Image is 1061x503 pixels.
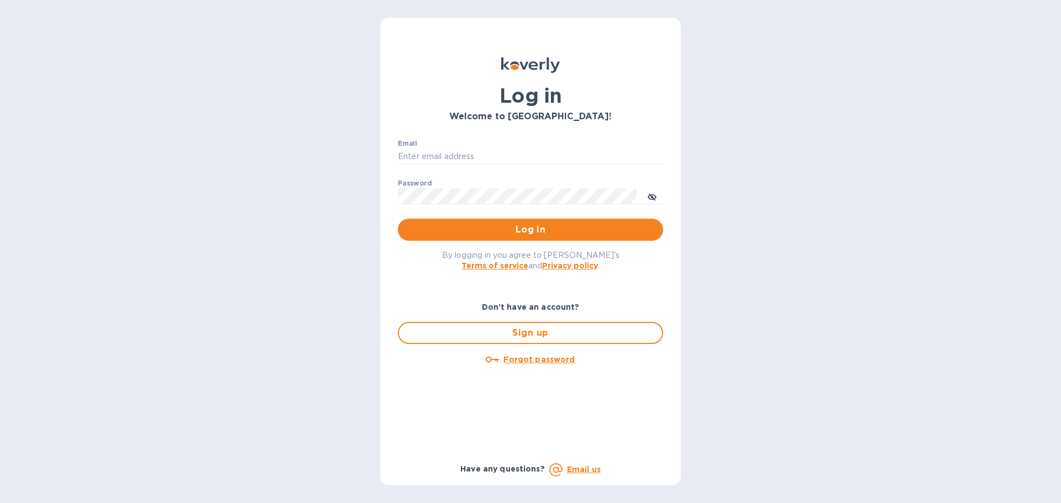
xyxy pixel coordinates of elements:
[460,464,545,473] b: Have any questions?
[408,326,653,340] span: Sign up
[542,261,598,270] a: Privacy policy
[398,112,663,122] h3: Welcome to [GEOGRAPHIC_DATA]!
[407,223,654,236] span: Log in
[501,57,560,73] img: Koverly
[398,219,663,241] button: Log in
[503,355,575,364] u: Forgot password
[398,322,663,344] button: Sign up
[442,251,619,270] span: By logging in you agree to [PERSON_NAME]'s and .
[398,180,432,187] label: Password
[398,140,417,147] label: Email
[482,303,580,311] b: Don't have an account?
[398,149,663,165] input: Enter email address
[641,185,663,207] button: toggle password visibility
[398,84,663,107] h1: Log in
[461,261,528,270] a: Terms of service
[567,465,601,474] a: Email us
